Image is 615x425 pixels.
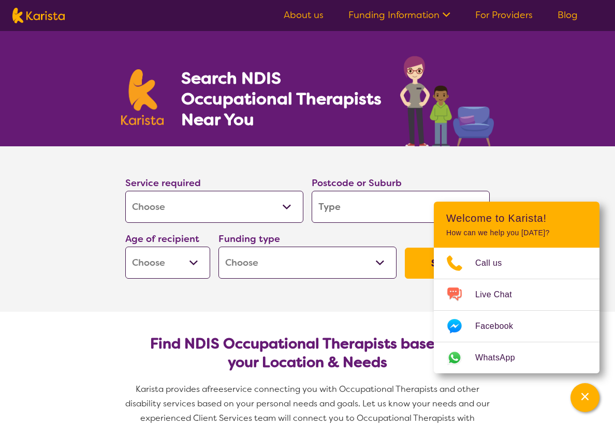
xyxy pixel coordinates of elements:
[207,384,224,394] span: free
[405,248,490,279] button: Search
[400,56,494,146] img: occupational-therapy
[218,233,280,245] label: Funding type
[121,69,164,125] img: Karista logo
[312,177,402,189] label: Postcode or Suburb
[570,383,599,412] button: Channel Menu
[125,177,201,189] label: Service required
[12,8,65,23] img: Karista logo
[475,9,533,21] a: For Providers
[312,191,490,223] input: Type
[475,287,524,302] span: Live Chat
[475,255,515,271] span: Call us
[125,233,199,245] label: Age of recipient
[284,9,324,21] a: About us
[446,212,587,224] h2: Welcome to Karista!
[348,9,450,21] a: Funding Information
[475,318,525,334] span: Facebook
[434,342,599,373] a: Web link opens in a new tab.
[475,350,528,366] span: WhatsApp
[136,384,207,394] span: Karista provides a
[434,248,599,373] ul: Choose channel
[134,335,481,372] h2: Find NDIS Occupational Therapists based on your Location & Needs
[446,229,587,237] p: How can we help you [DATE]?
[434,202,599,373] div: Channel Menu
[558,9,578,21] a: Blog
[181,68,383,130] h1: Search NDIS Occupational Therapists Near You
